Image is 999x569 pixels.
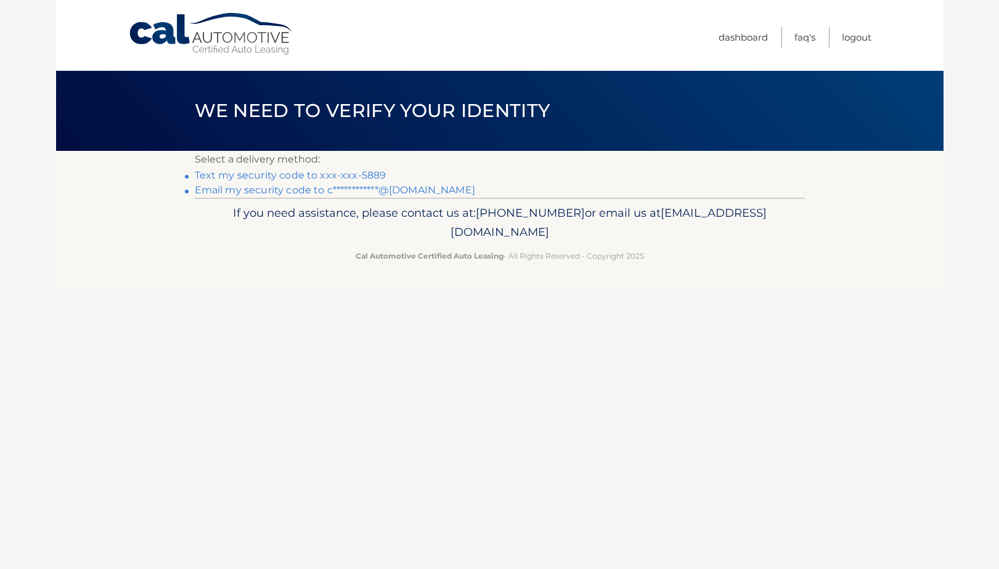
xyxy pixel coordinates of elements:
strong: Cal Automotive Certified Auto Leasing [356,251,504,260]
a: FAQ's [794,27,815,47]
p: - All Rights Reserved - Copyright 2025 [203,249,797,262]
a: Text my security code to xxx-xxx-5889 [195,169,386,181]
span: [PHONE_NUMBER] [476,206,585,220]
p: If you need assistance, please contact us at: or email us at [203,203,797,243]
span: We need to verify your identity [195,99,550,122]
p: Select a delivery method: [195,151,805,168]
a: Cal Automotive [128,12,295,56]
a: Logout [842,27,871,47]
a: Dashboard [719,27,768,47]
